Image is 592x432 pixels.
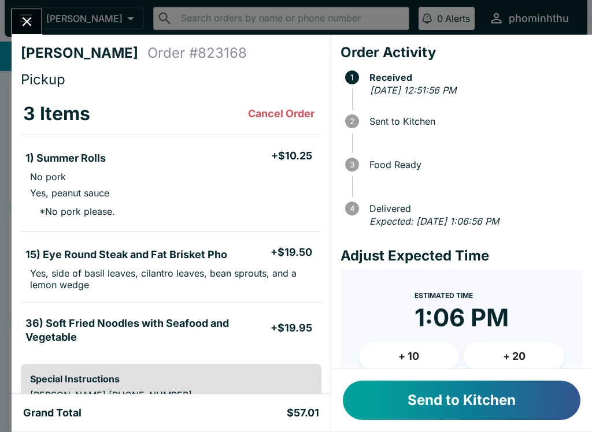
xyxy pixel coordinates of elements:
button: Close [12,9,42,34]
h5: + $19.50 [271,245,312,259]
button: Send to Kitchen [343,381,580,420]
button: + 20 [464,342,564,371]
h5: 1) Summer Rolls [25,151,106,165]
h5: Grand Total [23,406,82,420]
time: 1:06 PM [415,303,509,333]
p: [PERSON_NAME] [PHONE_NUMBER] [30,389,312,401]
em: [DATE] 12:51:56 PM [370,84,456,96]
h5: + $10.25 [271,149,312,163]
span: Received [364,72,583,83]
span: Estimated Time [415,291,473,300]
p: * No pork please. [30,206,115,217]
span: Delivered [364,203,583,214]
span: Food Ready [364,159,583,170]
span: Sent to Kitchen [364,116,583,126]
text: 4 [349,204,354,213]
table: orders table [21,93,321,355]
text: 1 [350,73,354,82]
em: Expected: [DATE] 1:06:56 PM [369,215,499,227]
h6: Special Instructions [30,373,312,385]
h3: 3 Items [23,102,90,125]
text: 2 [350,117,354,126]
h5: 15) Eye Round Steak and Fat Brisket Pho [25,248,227,262]
button: + 10 [359,342,460,371]
h5: 36) Soft Fried Noodles with Seafood and Vegetable [25,316,271,344]
p: Yes, side of basil leaves, cilantro leaves, bean sprouts, and a lemon wedge [30,267,312,291]
span: Pickup [21,71,65,88]
button: Cancel Order [243,102,319,125]
h4: [PERSON_NAME] [21,44,147,62]
h4: Order # 823168 [147,44,247,62]
text: 3 [350,160,354,169]
p: No pork [30,171,66,183]
h4: Adjust Expected Time [341,247,583,265]
h5: + $19.95 [271,321,312,335]
p: Yes, peanut sauce [30,187,109,199]
h4: Order Activity [341,44,583,61]
h5: $57.01 [287,406,319,420]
